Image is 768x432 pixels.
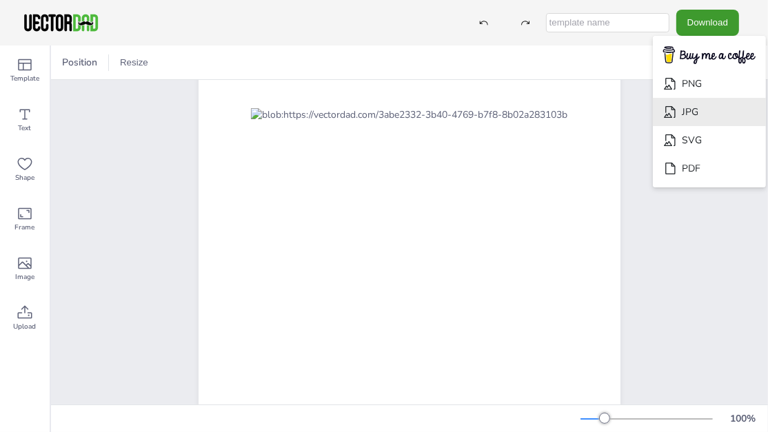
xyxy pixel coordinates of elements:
ul: Download [653,36,766,188]
li: PDF [653,154,766,183]
span: CIRCULAR HABIT TRACKER [308,23,511,83]
span: Shape [15,172,34,183]
span: Position [59,56,100,69]
img: buymecoffee.png [654,42,765,69]
input: template name [546,13,669,32]
span: Upload [14,321,37,332]
div: 100 % [727,412,760,425]
img: VectorDad-1.png [22,12,100,33]
span: Template [10,73,39,84]
li: JPG [653,98,766,126]
span: Text [19,123,32,134]
button: Download [676,10,739,35]
span: Image [15,271,34,282]
button: Resize [114,52,154,74]
li: PNG [653,70,766,98]
span: Frame [15,222,35,233]
li: SVG [653,126,766,154]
